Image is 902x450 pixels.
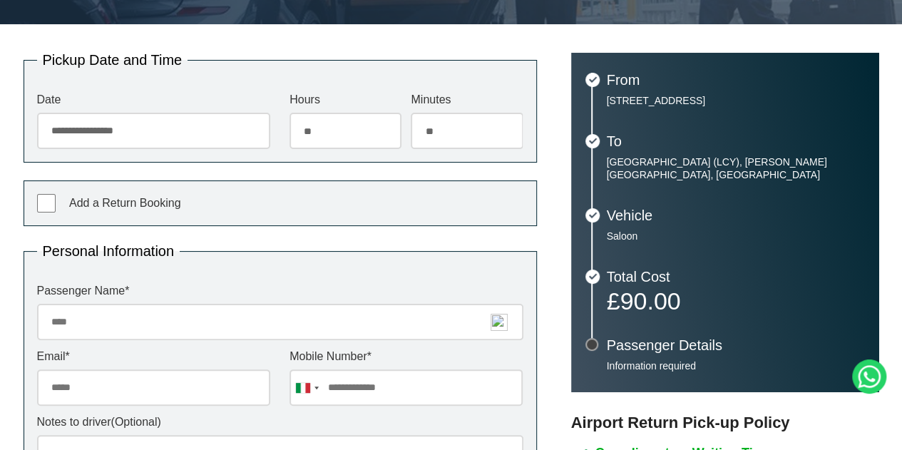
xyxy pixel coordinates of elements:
span: Add a Return Booking [69,197,181,209]
label: Notes to driver [37,416,523,428]
h3: Passenger Details [607,338,865,352]
span: (Optional) [111,416,161,428]
label: Date [37,94,270,106]
div: Italy (Italia): +39 [290,370,323,405]
h3: To [607,134,865,148]
input: Add a Return Booking [37,194,56,213]
label: Email [37,351,270,362]
h3: From [607,73,865,87]
legend: Personal Information [37,244,180,258]
h3: Airport Return Pick-up Policy [571,414,879,432]
p: [GEOGRAPHIC_DATA] (LCY), [PERSON_NAME][GEOGRAPHIC_DATA], [GEOGRAPHIC_DATA] [607,155,865,181]
p: £ [607,291,865,311]
legend: Pickup Date and Time [37,53,188,67]
span: 90.00 [620,287,680,315]
img: npw-badge-icon.svg [491,314,508,331]
label: Passenger Name [37,285,523,297]
label: Minutes [411,94,523,106]
h3: Total Cost [607,270,865,284]
label: Hours [289,94,401,106]
p: Saloon [607,230,865,242]
label: Mobile Number [289,351,523,362]
p: [STREET_ADDRESS] [607,94,865,107]
p: Information required [607,359,865,372]
h3: Vehicle [607,208,865,223]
